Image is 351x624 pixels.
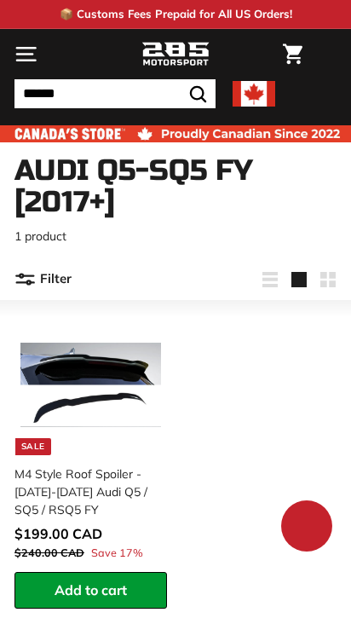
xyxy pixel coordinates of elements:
[14,525,102,542] span: $199.00 CAD
[14,309,167,572] a: Sale M4 Style Roof Spoiler - [DATE]-[DATE] Audi Q5 / SQ5 / RSQ5 FY Save 17%
[14,79,216,108] input: Search
[141,40,210,69] img: Logo_285_Motorsport_areodynamics_components
[276,500,337,556] inbox-online-store-chat: Shopify online store chat
[14,155,337,219] h1: Audi Q5-SQ5 FY [2017+]
[14,228,337,246] p: 1 product
[60,6,292,23] p: 📦 Customs Fees Prepaid for All US Orders!
[14,465,157,519] div: M4 Style Roof Spoiler - [DATE]-[DATE] Audi Q5 / SQ5 / RSQ5 FY
[15,438,51,455] div: Sale
[14,546,84,559] span: $240.00 CAD
[274,30,311,78] a: Cart
[55,581,127,598] span: Add to cart
[14,572,167,609] button: Add to cart
[91,545,143,561] span: Save 17%
[14,259,72,300] button: Filter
